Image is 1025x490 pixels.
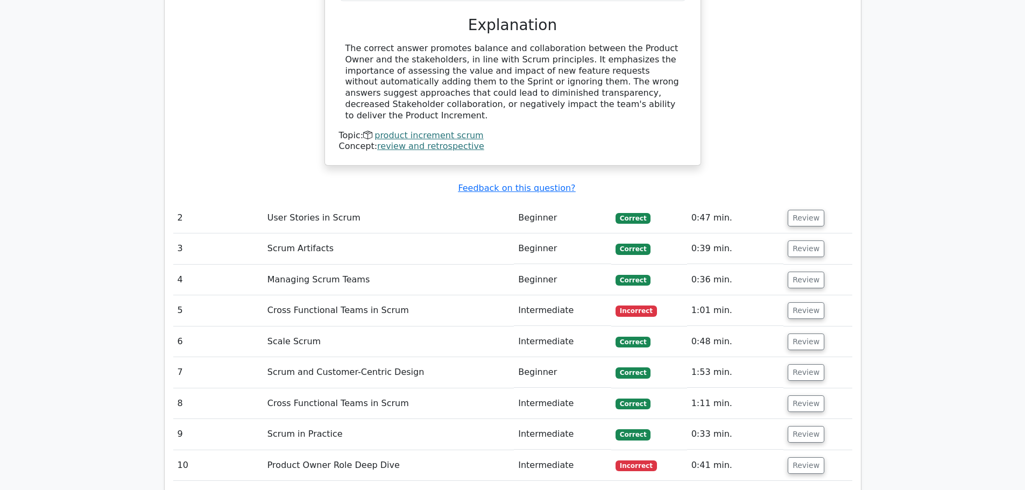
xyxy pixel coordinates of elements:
button: Review [788,364,824,381]
td: 4 [173,265,263,295]
td: Cross Functional Teams in Scrum [263,388,514,419]
td: Beginner [514,265,611,295]
button: Review [788,272,824,288]
span: Correct [616,399,651,409]
span: Correct [616,213,651,224]
td: User Stories in Scrum [263,203,514,233]
button: Review [788,333,824,350]
td: Beginner [514,357,611,388]
td: Intermediate [514,295,611,326]
td: 1:53 min. [687,357,783,388]
span: Correct [616,429,651,440]
td: Managing Scrum Teams [263,265,514,295]
td: 9 [173,419,263,450]
a: product increment scrum [374,130,483,140]
td: Cross Functional Teams in Scrum [263,295,514,326]
button: Review [788,210,824,226]
td: Intermediate [514,419,611,450]
td: 0:41 min. [687,450,783,481]
a: Feedback on this question? [458,183,575,193]
td: Scale Scrum [263,326,514,357]
span: Correct [616,367,651,378]
td: 5 [173,295,263,326]
span: Incorrect [616,460,657,471]
span: Correct [616,337,651,347]
td: Intermediate [514,450,611,481]
h3: Explanation [345,16,680,34]
button: Review [788,395,824,412]
td: 0:33 min. [687,419,783,450]
span: Correct [616,244,651,254]
td: 8 [173,388,263,419]
td: 1:11 min. [687,388,783,419]
button: Review [788,240,824,257]
td: 3 [173,233,263,264]
button: Review [788,457,824,474]
td: Beginner [514,233,611,264]
td: Scrum in Practice [263,419,514,450]
td: 0:36 min. [687,265,783,295]
td: Scrum Artifacts [263,233,514,264]
td: 10 [173,450,263,481]
span: Correct [616,275,651,286]
td: Intermediate [514,326,611,357]
td: 0:48 min. [687,326,783,357]
td: 6 [173,326,263,357]
td: 2 [173,203,263,233]
td: 7 [173,357,263,388]
td: 0:47 min. [687,203,783,233]
td: 1:01 min. [687,295,783,326]
td: 0:39 min. [687,233,783,264]
a: review and retrospective [377,141,484,151]
div: Concept: [339,141,687,152]
td: Product Owner Role Deep Dive [263,450,514,481]
button: Review [788,302,824,319]
td: Scrum and Customer-Centric Design [263,357,514,388]
button: Review [788,426,824,443]
div: The correct answer promotes balance and collaboration between the Product Owner and the stakehold... [345,43,680,122]
span: Incorrect [616,306,657,316]
div: Topic: [339,130,687,141]
td: Beginner [514,203,611,233]
td: Intermediate [514,388,611,419]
